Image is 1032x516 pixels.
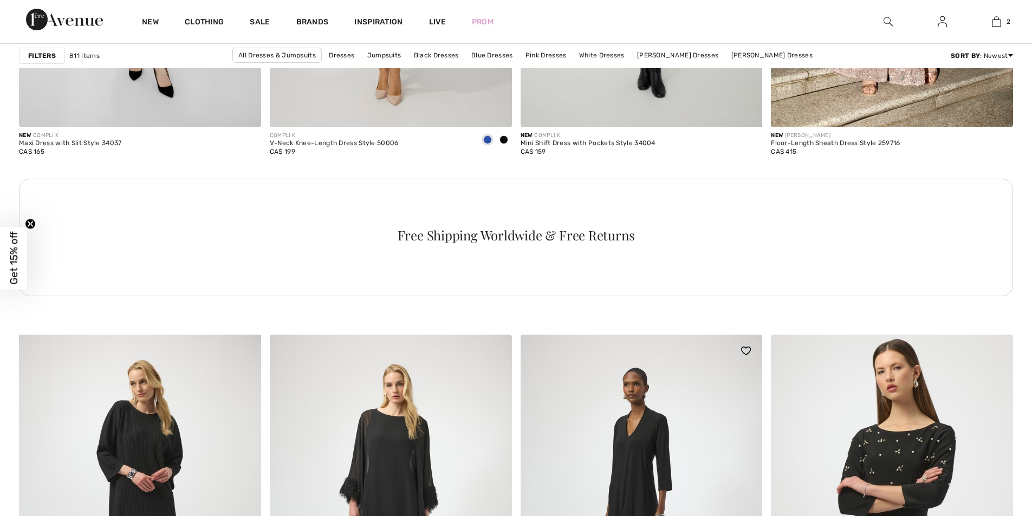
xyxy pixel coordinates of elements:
a: [PERSON_NAME] Dresses [726,48,818,62]
span: CA$ 159 [521,148,546,155]
div: Free Shipping Worldwide & Free Returns [40,228,993,241]
a: White Dresses [574,48,630,62]
div: Black [496,132,512,149]
span: New [19,132,31,139]
div: Mini Shift Dress with Pockets Style 34004 [521,140,655,147]
div: COMPLI K [521,132,655,140]
strong: Filters [28,51,56,61]
a: Brands [296,17,329,29]
div: Floor-Length Sheath Dress Style 259716 [771,140,900,147]
a: Sale [250,17,270,29]
a: All Dresses & Jumpsuits [232,48,322,63]
div: COMPLI K [19,132,122,140]
a: Prom [472,16,494,28]
button: Close teaser [25,218,36,229]
span: CA$ 199 [270,148,295,155]
a: Blue Dresses [466,48,518,62]
span: New [521,132,533,139]
div: Navy [479,132,496,149]
span: Get 15% off [8,232,20,285]
a: Dresses [323,48,360,62]
img: My Info [938,15,947,28]
div: V-Neck Knee-Length Dress Style 50006 [270,140,399,147]
div: COMPLI K [270,132,399,140]
div: [PERSON_NAME] [771,132,900,140]
span: New [771,132,783,139]
img: My Bag [992,15,1001,28]
div: : Newest [951,51,1013,61]
a: [PERSON_NAME] Dresses [632,48,724,62]
a: Black Dresses [408,48,464,62]
span: Inspiration [354,17,403,29]
span: 811 items [69,51,100,61]
img: search the website [884,15,893,28]
a: Jumpsuits [362,48,407,62]
a: Clothing [185,17,224,29]
span: 2 [1007,17,1010,27]
div: Maxi Dress with Slit Style 34037 [19,140,122,147]
span: CA$ 165 [19,148,44,155]
span: CA$ 415 [771,148,796,155]
img: 1ère Avenue [26,9,103,30]
img: heart_black_full.svg [741,347,751,355]
strong: Sort By [951,52,980,60]
a: Pink Dresses [520,48,572,62]
a: Live [429,16,446,28]
a: New [142,17,159,29]
a: 2 [970,15,1023,28]
a: Sign In [929,15,956,29]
